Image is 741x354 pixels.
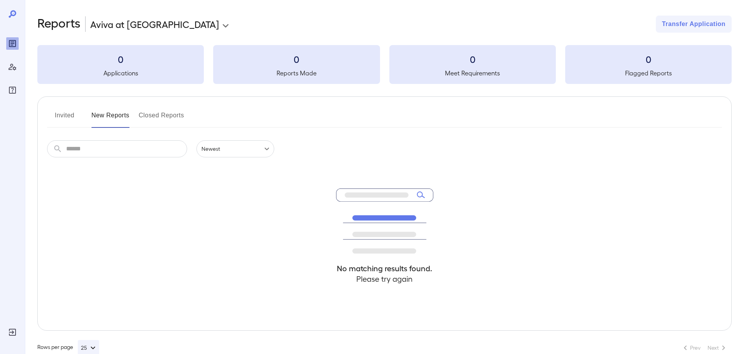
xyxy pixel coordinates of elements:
h3: 0 [389,53,556,65]
h3: 0 [213,53,380,65]
button: Invited [47,109,82,128]
div: Manage Users [6,61,19,73]
h5: Meet Requirements [389,68,556,78]
nav: pagination navigation [677,342,732,354]
h3: 0 [37,53,204,65]
p: Aviva at [GEOGRAPHIC_DATA] [90,18,219,30]
h5: Flagged Reports [565,68,732,78]
button: Transfer Application [656,16,732,33]
h4: No matching results found. [336,263,433,274]
h2: Reports [37,16,81,33]
h4: Please try again [336,274,433,284]
h5: Reports Made [213,68,380,78]
button: New Reports [91,109,130,128]
div: Newest [196,140,274,157]
h3: 0 [565,53,732,65]
summary: 0Applications0Reports Made0Meet Requirements0Flagged Reports [37,45,732,84]
h5: Applications [37,68,204,78]
div: Reports [6,37,19,50]
button: Closed Reports [139,109,184,128]
div: FAQ [6,84,19,96]
div: Log Out [6,326,19,338]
